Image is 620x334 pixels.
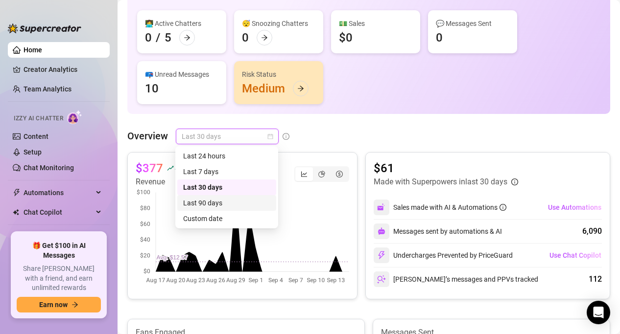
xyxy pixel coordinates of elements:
[167,165,174,172] span: rise
[242,30,249,45] div: 0
[182,129,273,144] span: Last 30 days
[374,176,507,188] article: Made with Superpowers in last 30 days
[13,189,21,197] span: thunderbolt
[582,225,602,237] div: 6,090
[145,18,218,29] div: 👩‍💻 Active Chatters
[183,213,270,224] div: Custom date
[24,46,42,54] a: Home
[587,301,610,324] div: Open Intercom Messenger
[374,160,518,176] article: $61
[297,85,304,92] span: arrow-right
[177,164,276,179] div: Last 7 days
[24,133,48,140] a: Content
[24,204,93,220] span: Chat Copilot
[548,203,601,211] span: Use Automations
[336,171,343,178] span: dollar-circle
[165,30,171,45] div: 5
[436,30,443,45] div: 0
[183,198,270,208] div: Last 90 days
[377,275,386,284] img: svg%3e
[145,69,218,80] div: 📪 Unread Messages
[339,18,412,29] div: 💵 Sales
[177,179,276,195] div: Last 30 days
[136,160,163,176] article: $377
[24,85,72,93] a: Team Analytics
[184,34,191,41] span: arrow-right
[17,264,101,293] span: Share [PERSON_NAME] with a friend, and earn unlimited rewards
[72,301,78,308] span: arrow-right
[177,148,276,164] div: Last 24 hours
[242,18,315,29] div: 😴 Snoozing Chatters
[374,247,513,263] div: Undercharges Prevented by PriceGuard
[267,134,273,139] span: calendar
[294,166,349,182] div: segmented control
[24,164,74,172] a: Chat Monitoring
[589,273,602,285] div: 112
[127,129,168,143] article: Overview
[548,200,602,215] button: Use Automations
[500,204,506,211] span: info-circle
[24,148,42,156] a: Setup
[175,163,186,173] span: 45 %
[24,62,102,77] a: Creator Analytics
[378,227,385,235] img: svg%3e
[511,178,518,185] span: info-circle
[136,176,186,188] article: Revenue
[14,114,63,123] span: Izzy AI Chatter
[549,251,601,259] span: Use Chat Copilot
[183,151,270,161] div: Last 24 hours
[183,182,270,193] div: Last 30 days
[242,69,315,80] div: Risk Status
[177,211,276,226] div: Custom date
[145,30,152,45] div: 0
[339,30,353,45] div: $0
[393,202,506,213] div: Sales made with AI & Automations
[374,271,538,287] div: [PERSON_NAME]’s messages and PPVs tracked
[377,203,386,212] img: svg%3e
[17,241,101,260] span: 🎁 Get $100 in AI Messages
[436,18,509,29] div: 💬 Messages Sent
[549,247,602,263] button: Use Chat Copilot
[177,195,276,211] div: Last 90 days
[301,171,308,178] span: line-chart
[318,171,325,178] span: pie-chart
[13,209,19,216] img: Chat Copilot
[39,301,68,309] span: Earn now
[183,166,270,177] div: Last 7 days
[377,251,386,260] img: svg%3e
[8,23,81,33] img: logo-BBDzfeDw.svg
[67,110,82,124] img: AI Chatter
[24,185,93,200] span: Automations
[374,223,502,239] div: Messages sent by automations & AI
[145,81,159,96] div: 10
[283,133,289,140] span: info-circle
[261,34,268,41] span: arrow-right
[17,297,101,312] button: Earn nowarrow-right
